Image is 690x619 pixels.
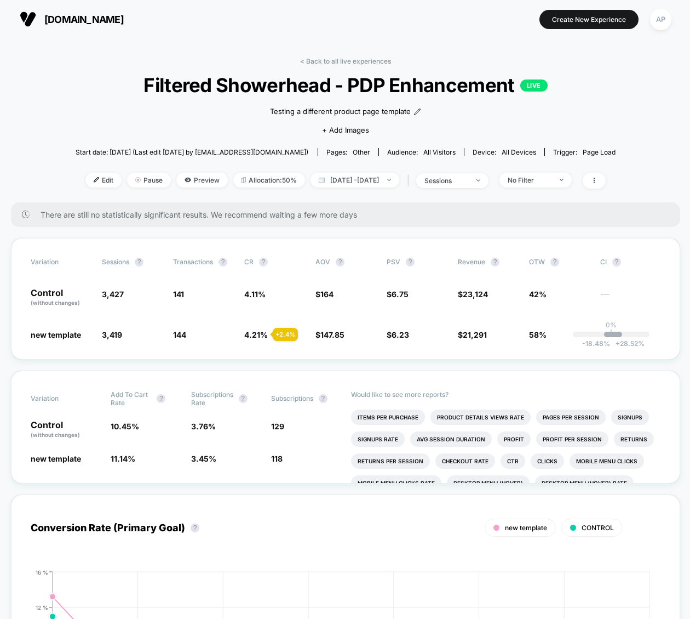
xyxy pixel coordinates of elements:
button: ? [319,394,327,403]
p: LIVE [520,79,548,92]
li: Checkout Rate [435,453,495,469]
span: $ [387,289,409,299]
span: $ [458,330,487,339]
div: Pages: [326,148,370,156]
span: PSV [387,258,400,266]
p: 0% [606,321,617,329]
span: + Add Images [322,126,369,134]
span: [DOMAIN_NAME] [44,14,124,25]
button: ? [135,258,143,266]
span: $ [315,289,334,299]
span: 58% [529,330,547,339]
div: No Filter [508,176,551,184]
span: new template [505,524,547,532]
span: CONTROL [582,524,614,532]
li: Mobile Menu Clicks [570,453,644,469]
li: Returns Per Session [351,453,430,469]
button: Create New Experience [539,10,639,29]
span: Start date: [DATE] (Last edit [DATE] by [EMAIL_ADDRESS][DOMAIN_NAME]) [76,148,308,156]
span: (without changes) [31,299,80,306]
span: Edit [85,173,122,188]
span: new template [31,454,81,463]
button: ? [191,524,199,532]
button: ? [157,394,165,403]
span: All Visitors [423,148,456,156]
span: 28.52 % [610,339,645,348]
img: edit [94,177,99,183]
button: ? [612,258,621,266]
span: $ [458,289,488,299]
span: Allocation: 50% [233,173,305,188]
span: Subscriptions [271,394,313,402]
span: AOV [315,258,330,266]
span: 23,124 [463,289,488,299]
img: Visually logo [20,11,36,27]
span: 141 [173,289,184,299]
span: Variation [31,390,91,407]
div: Audience: [387,148,456,156]
span: 6.23 [392,330,409,339]
span: 4.11 % [244,289,266,299]
p: | [610,329,612,337]
a: < Back to all live experiences [300,57,391,65]
li: Desktop Menu (hover) Rate [535,475,634,491]
li: Pages Per Session [536,410,606,425]
span: + [616,339,620,348]
span: 3,427 [102,289,124,299]
span: Filtered Showerhead - PDP Enhancement [102,73,589,96]
li: Profit Per Session [536,431,608,447]
span: 21,291 [463,330,487,339]
div: Trigger: [553,148,616,156]
button: [DOMAIN_NAME] [16,10,127,28]
div: AP [650,9,671,30]
span: (without changes) [31,431,80,438]
span: [DATE] - [DATE] [311,173,399,188]
p: Would like to see more reports? [351,390,660,399]
span: $ [315,330,344,339]
button: ? [550,258,559,266]
button: ? [259,258,268,266]
li: Items Per Purchase [351,410,425,425]
span: 118 [271,454,283,463]
div: sessions [424,177,468,185]
li: Returns [614,431,654,447]
span: 147.85 [320,330,344,339]
p: Control [31,421,100,439]
span: 129 [271,422,284,431]
span: Variation [31,258,91,266]
button: ? [491,258,499,266]
span: 164 [320,289,334,299]
li: Avg Session Duration [410,431,492,447]
span: Pause [127,173,171,188]
div: + 2.4 % [273,328,298,341]
span: Add To Cart Rate [111,390,151,407]
p: Control [31,288,91,307]
li: Signups [611,410,649,425]
span: 144 [173,330,186,339]
span: 6.75 [392,289,409,299]
span: Subscriptions Rate [191,390,233,407]
span: new template [31,330,81,339]
img: end [387,179,391,181]
span: Revenue [458,258,485,266]
span: all devices [502,148,536,156]
span: Sessions [102,258,129,266]
span: $ [387,330,409,339]
span: 3.45 % [191,454,216,463]
span: Preview [176,173,228,188]
span: 3.76 % [191,422,216,431]
span: CI [600,258,660,266]
button: ? [239,394,248,403]
span: Testing a different product page template [270,106,411,117]
img: rebalance [242,177,246,183]
span: other [353,148,370,156]
span: 42% [529,289,547,299]
button: AP [647,8,675,31]
span: 3,419 [102,330,122,339]
li: Clicks [531,453,564,469]
span: Transactions [173,258,213,266]
span: Page Load [583,148,616,156]
span: CR [244,258,254,266]
li: Product Details Views Rate [430,410,531,425]
li: Ctr [501,453,525,469]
